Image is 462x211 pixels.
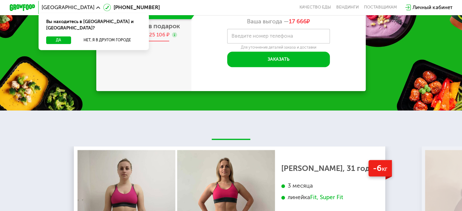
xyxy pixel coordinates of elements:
[191,18,366,25] div: Ваша выгода —
[231,34,293,38] label: Введите номер телефона
[281,182,375,189] div: 3 месяца
[227,45,330,50] div: Для уточнения деталей заказа и доставки
[42,5,94,10] span: [GEOGRAPHIC_DATA]
[299,5,331,10] a: Качество еды
[39,13,149,36] div: Вы находитесь в [GEOGRAPHIC_DATA] и [GEOGRAPHIC_DATA]?
[74,36,141,44] button: Нет, я в другом городе
[289,18,310,25] span: ₽
[46,36,71,44] button: Да
[227,52,330,67] button: Заказать
[281,165,375,172] div: [PERSON_NAME], 31 год
[382,165,387,172] span: кг
[412,4,452,11] div: Личный кабинет
[368,160,392,176] div: -6
[289,18,306,25] span: 17 666
[336,5,359,10] a: Вендинги
[310,194,343,201] div: Fit, Super Fit
[103,4,160,11] a: [PHONE_NUMBER]
[364,5,397,10] div: поставщикам
[281,194,375,201] div: линейка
